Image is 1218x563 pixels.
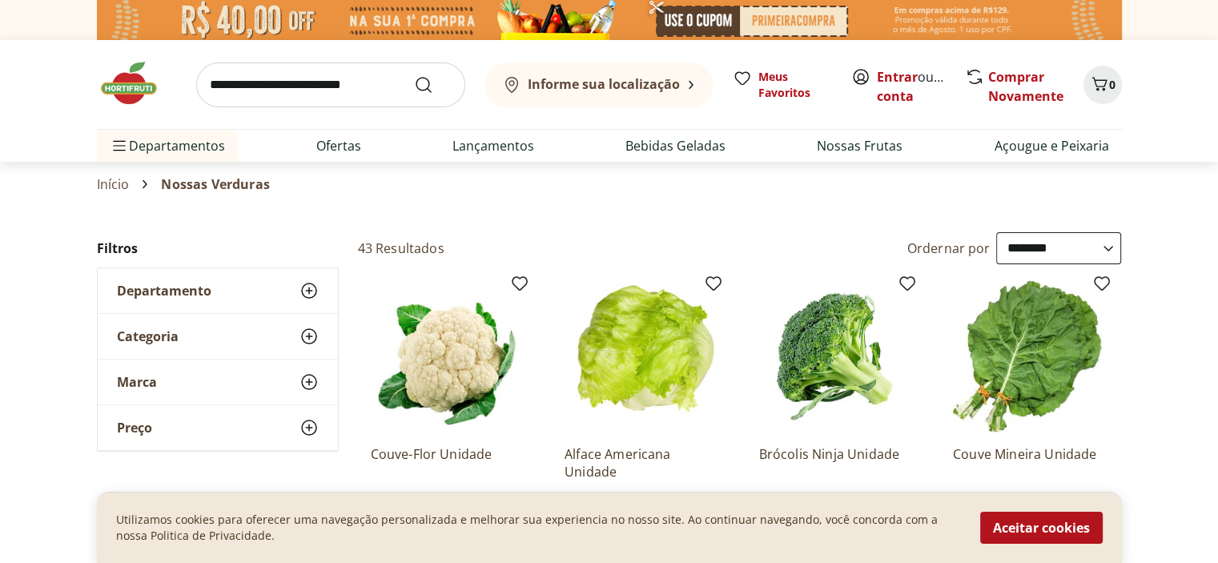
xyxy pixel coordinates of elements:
[528,75,680,93] b: Informe sua localização
[97,232,339,264] h2: Filtros
[953,280,1105,432] img: Couve Mineira Unidade
[484,62,714,107] button: Informe sua localização
[980,512,1103,544] button: Aceitar cookies
[452,136,534,155] a: Lançamentos
[565,280,717,432] img: Alface Americana Unidade
[98,405,338,450] button: Preço
[110,127,129,165] button: Menu
[758,280,910,432] img: Brócolis Ninja Unidade
[98,268,338,313] button: Departamento
[733,69,832,101] a: Meus Favoritos
[316,136,361,155] a: Ofertas
[98,360,338,404] button: Marca
[414,75,452,95] button: Submit Search
[371,445,523,481] a: Couve-Flor Unidade
[877,67,948,106] span: ou
[1109,77,1115,92] span: 0
[988,68,1063,105] a: Comprar Novamente
[117,328,179,344] span: Categoria
[994,136,1108,155] a: Açougue e Peixaria
[758,69,832,101] span: Meus Favoritos
[98,314,338,359] button: Categoria
[877,68,965,105] a: Criar conta
[565,445,717,481] a: Alface Americana Unidade
[161,177,269,191] span: Nossas Verduras
[97,177,130,191] a: Início
[817,136,902,155] a: Nossas Frutas
[117,420,152,436] span: Preço
[1083,66,1122,104] button: Carrinho
[117,374,157,390] span: Marca
[758,445,910,481] a: Brócolis Ninja Unidade
[116,512,961,544] p: Utilizamos cookies para oferecer uma navegação personalizada e melhorar sua experiencia no nosso ...
[625,136,726,155] a: Bebidas Geladas
[358,239,444,257] h2: 43 Resultados
[196,62,465,107] input: search
[877,68,918,86] a: Entrar
[110,127,225,165] span: Departamentos
[97,59,177,107] img: Hortifruti
[117,283,211,299] span: Departamento
[953,445,1105,481] a: Couve Mineira Unidade
[371,280,523,432] img: Couve-Flor Unidade
[907,239,991,257] label: Ordernar por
